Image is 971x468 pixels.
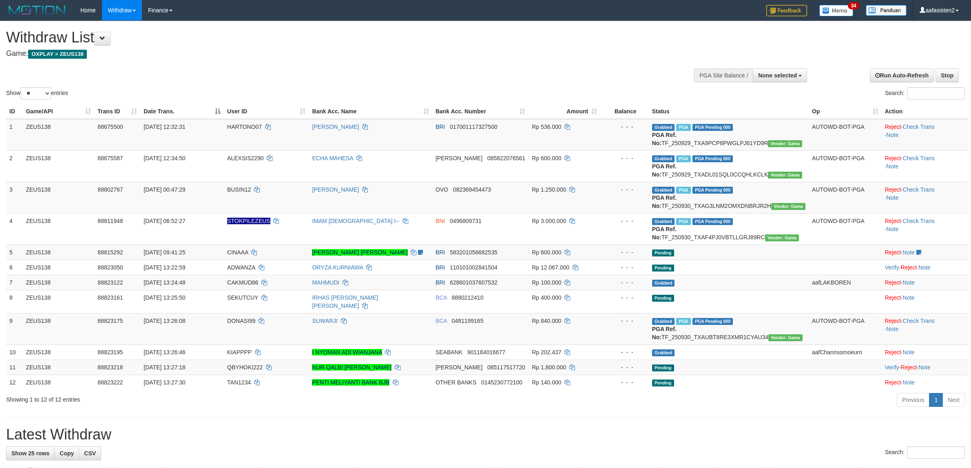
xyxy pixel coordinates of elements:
[227,364,263,371] span: QBYHOKI222
[652,218,675,225] span: Grabbed
[227,186,251,193] span: BUSIN12
[312,318,337,324] a: SUWARJI
[144,264,185,271] span: [DATE] 13:22:59
[652,349,675,356] span: Grabbed
[649,213,809,245] td: TF_250930_TXAF4PJ0VBTLLGRJ89RC
[918,364,931,371] a: Note
[532,379,561,386] span: Rp 140.000
[532,249,561,256] span: Rp 600.000
[882,344,968,360] td: ·
[79,446,101,460] a: CSV
[6,182,22,213] td: 3
[97,264,123,271] span: 88823050
[22,182,94,213] td: ZEUS138
[652,155,675,162] span: Grabbed
[532,264,569,271] span: Rp 12.067.000
[882,182,968,213] td: · ·
[453,186,491,193] span: Copy 082369454473 to clipboard
[144,124,185,130] span: [DATE] 12:32:31
[22,275,94,290] td: ZEUS138
[768,140,802,147] span: Vendor URL: https://trx31.1velocity.biz
[692,155,733,162] span: PGA Pending
[97,318,123,324] span: 88823175
[144,186,185,193] span: [DATE] 00:47:29
[22,375,94,390] td: ZEUS138
[227,264,255,271] span: ADWANZA
[6,275,22,290] td: 7
[652,380,674,386] span: Pending
[22,360,94,375] td: ZEUS138
[436,124,445,130] span: BRI
[312,294,378,309] a: IRHAS [PERSON_NAME] [PERSON_NAME]
[6,104,22,119] th: ID
[885,264,899,271] a: Verify
[652,249,674,256] span: Pending
[885,186,901,193] a: Reject
[902,279,915,286] a: Note
[885,364,899,371] a: Verify
[604,217,645,225] div: - - -
[227,155,264,161] span: ALEXSIS2290
[694,68,753,82] div: PGA Site Balance /
[22,119,94,151] td: ZEUS138
[882,260,968,275] td: · ·
[809,213,882,245] td: AUTOWD-BOT-PGA
[809,313,882,344] td: AUTOWD-BOT-PGA
[907,446,965,459] input: Search:
[652,280,675,287] span: Grabbed
[652,124,675,131] span: Grabbed
[902,218,935,224] a: Check Trans
[436,279,445,286] span: BRI
[436,155,482,161] span: [PERSON_NAME]
[54,446,79,460] a: Copy
[6,290,22,313] td: 8
[452,294,484,301] span: Copy 8880212410 to clipboard
[144,379,185,386] span: [DATE] 13:27:30
[436,364,482,371] span: [PERSON_NAME]
[529,104,600,119] th: Amount: activate to sort column ascending
[882,375,968,390] td: ·
[224,104,309,119] th: User ID: activate to sort column ascending
[768,334,803,341] span: Vendor URL: https://trx31.1velocity.biz
[885,155,901,161] a: Reject
[6,344,22,360] td: 10
[436,294,447,301] span: BCA
[436,318,447,324] span: BCA
[902,379,915,386] a: Note
[936,68,959,82] a: Stop
[766,5,807,16] img: Feedback.jpg
[22,150,94,182] td: ZEUS138
[6,29,639,46] h1: Withdraw List
[227,279,258,286] span: CAKMUD86
[652,318,675,325] span: Grabbed
[652,187,675,194] span: Grabbed
[436,264,445,271] span: BRI
[312,364,391,371] a: NUR QALBI [PERSON_NAME]
[227,294,258,301] span: SEKUTCUY
[532,364,566,371] span: Rp 1.800.000
[144,349,185,355] span: [DATE] 13:26:46
[11,450,49,457] span: Show 25 rows
[22,344,94,360] td: ZEUS138
[28,50,87,59] span: OXPLAY > ZEUS138
[652,326,677,340] b: PGA Ref. No:
[692,187,733,194] span: PGA Pending
[882,313,968,344] td: · ·
[532,279,561,286] span: Rp 100.000
[676,218,690,225] span: Marked by aafsreyleap
[882,104,968,119] th: Action
[649,119,809,151] td: TF_250929_TXA9PCP8PWGLPJ61YD9R
[885,124,901,130] a: Reject
[902,124,935,130] a: Check Trans
[532,155,561,161] span: Rp 600.000
[22,290,94,313] td: ZEUS138
[676,155,690,162] span: Marked by aafpengsreynich
[676,124,690,131] span: Marked by aaftrukkakada
[97,294,123,301] span: 88823161
[882,213,968,245] td: · ·
[97,249,123,256] span: 88815292
[532,349,561,355] span: Rp 202.437
[885,349,901,355] a: Reject
[144,155,185,161] span: [DATE] 12:34:50
[97,218,123,224] span: 88811948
